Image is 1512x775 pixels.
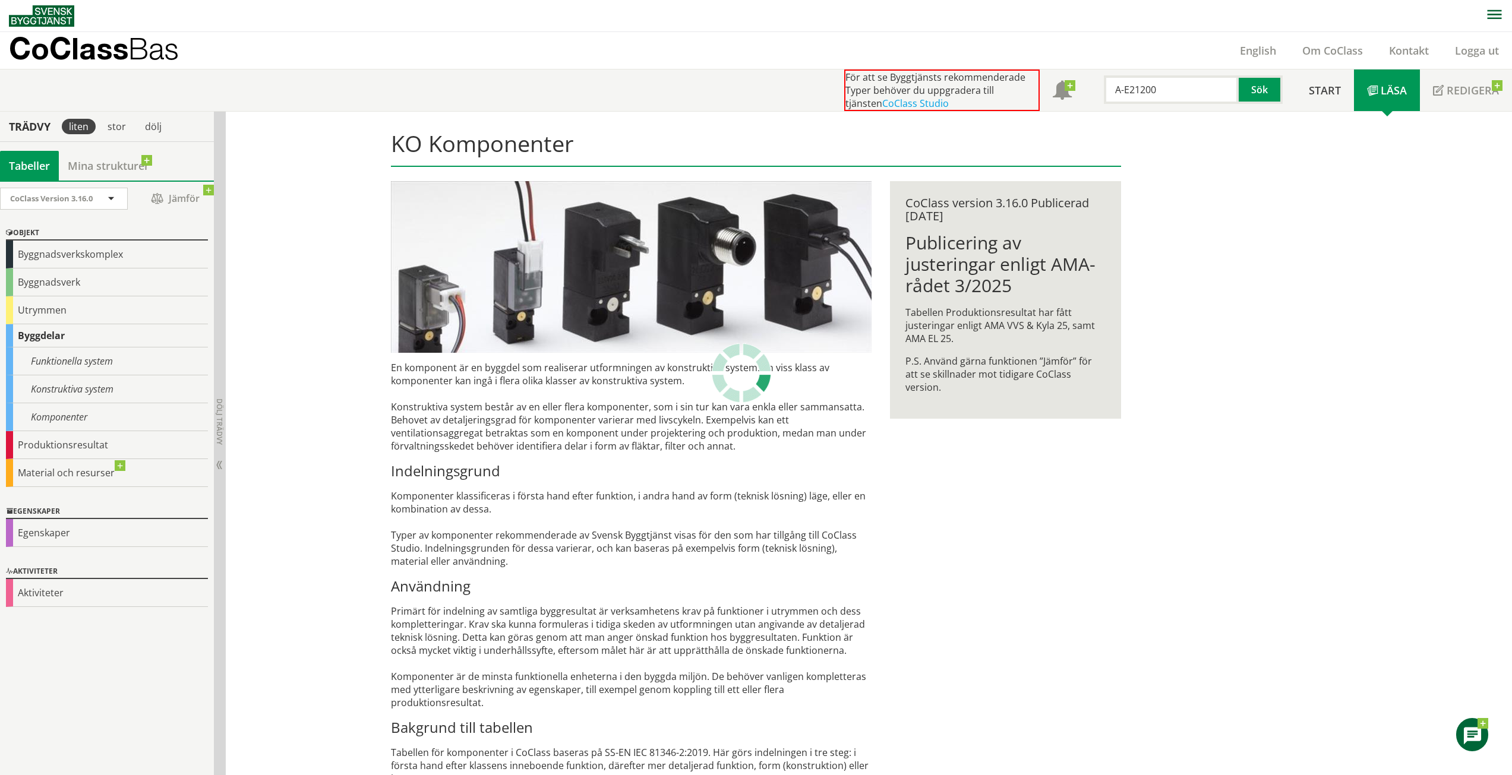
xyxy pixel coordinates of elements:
[140,188,211,209] span: Jämför
[9,42,179,55] p: CoClass
[882,97,949,110] a: CoClass Studio
[1447,83,1499,97] span: Redigera
[1227,43,1289,58] a: English
[905,232,1106,296] h1: Publicering av justeringar enligt AMA-rådet 3/2025
[391,719,872,736] h3: Bakgrund till tabellen
[1354,69,1420,111] a: Läsa
[1053,82,1072,101] span: Notifikationer
[1420,69,1512,111] a: Redigera
[1376,43,1442,58] a: Kontakt
[6,347,208,375] div: Funktionella system
[391,462,872,480] h3: Indelningsgrund
[844,69,1040,111] div: För att se Byggtjänsts rekommenderade Typer behöver du uppgradera till tjänsten
[1239,75,1283,104] button: Sök
[138,119,169,134] div: dölj
[6,519,208,547] div: Egenskaper
[9,32,204,69] a: CoClassBas
[6,579,208,607] div: Aktiviteter
[62,119,96,134] div: liten
[6,459,208,487] div: Material och resurser
[1289,43,1376,58] a: Om CoClass
[905,197,1106,223] div: CoClass version 3.16.0 Publicerad [DATE]
[6,296,208,324] div: Utrymmen
[6,268,208,296] div: Byggnadsverk
[1309,83,1341,97] span: Start
[6,226,208,241] div: Objekt
[905,306,1106,345] p: Tabellen Produktionsresultat har fått justeringar enligt AMA VVS & Kyla 25, samt AMA EL 25.
[391,130,1121,167] h1: KO Komponenter
[391,181,872,353] img: pilotventiler.jpg
[6,431,208,459] div: Produktionsresultat
[905,355,1106,394] p: P.S. Använd gärna funktionen ”Jämför” för att se skillnader mot tidigare CoClass version.
[1104,75,1239,104] input: Sök
[10,193,93,204] span: CoClass Version 3.16.0
[6,324,208,347] div: Byggdelar
[1296,69,1354,111] a: Start
[2,120,57,133] div: Trädvy
[6,375,208,403] div: Konstruktiva system
[100,119,133,134] div: stor
[6,565,208,579] div: Aktiviteter
[6,241,208,268] div: Byggnadsverkskomplex
[214,398,225,445] span: Dölj trädvy
[59,151,158,181] a: Mina strukturer
[1381,83,1407,97] span: Läsa
[712,343,771,403] img: Laddar
[1442,43,1512,58] a: Logga ut
[6,403,208,431] div: Komponenter
[9,5,74,27] img: Svensk Byggtjänst
[391,577,872,595] h3: Användning
[128,31,179,66] span: Bas
[6,505,208,519] div: Egenskaper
